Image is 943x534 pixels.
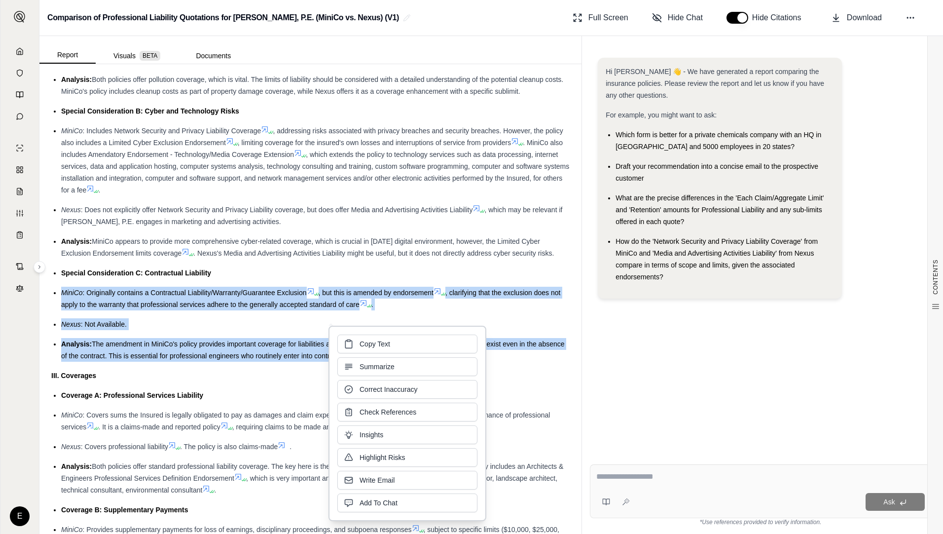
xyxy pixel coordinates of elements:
[616,131,821,151] span: Which form is better for a private chemicals company with an HQ in [GEOGRAPHIC_DATA] and 5000 emp...
[61,320,81,328] span: Nexus
[14,11,26,23] img: Expand sidebar
[360,498,398,508] span: Add To Chat
[866,493,925,511] button: Ask
[140,51,160,61] span: BETA
[752,12,807,24] span: Hide Citations
[360,407,416,417] span: Check References
[290,443,291,451] span: .
[10,7,30,27] button: Expand sidebar
[61,391,203,399] span: Coverage A: Professional Services Liability
[34,261,45,273] button: Expand sidebar
[61,269,211,277] span: Special Consideration C: Contractual Liability
[6,203,33,223] a: Custom Report
[360,475,395,485] span: Write Email
[61,127,83,135] span: MiniCo
[6,160,33,180] a: Policy Comparisons
[61,506,188,514] span: Coverage B: Supplementary Payments
[51,372,96,380] strong: III. Coverages
[61,151,569,194] span: , which extends the policy to technology services such as data processing, internet services, dat...
[61,474,557,494] span: , which is very important and clearly defines it as an architect, engineer, surveyor, landscape a...
[6,63,33,83] a: Documents Vault
[360,339,390,349] span: Copy Text
[883,498,895,506] span: Ask
[83,289,307,297] span: : Originally contains a Contractual Liability/Warranty/Guarantee Exclusion
[6,278,33,298] a: Legal Search Engine
[61,289,83,297] span: MiniCo
[61,76,92,83] span: Analysis:
[6,85,33,105] a: Prompt Library
[61,206,562,226] span: , which may be relevant if [PERSON_NAME], P.E. engages in marketing and advertising activities.
[238,139,511,147] span: , limiting coverage for the insured's own losses and interruptions of service from providers
[61,411,83,419] span: MiniCo
[569,8,632,28] button: Full Screen
[606,111,717,119] span: For example, you might want to ask:
[337,380,477,399] button: Correct Inaccuracy
[61,340,565,360] span: The amendment in MiniCo's policy provides important coverage for liabilities assumed under contra...
[371,301,373,308] span: .
[337,425,477,444] button: Insights
[39,47,96,64] button: Report
[616,162,818,182] span: Draft your recommendation into a concise email to the prospective customer
[61,526,83,534] span: MiniCo
[337,471,477,490] button: Write Email
[83,526,412,534] span: : Provides supplementary payments for loss of earnings, disciplinary proceedings, and subpoena re...
[61,340,92,348] span: Analysis:
[337,335,477,353] button: Copy Text
[648,8,707,28] button: Hide Chat
[61,76,563,95] span: Both policies offer pollution coverage, which is vital. The limits of liability should be conside...
[616,194,824,226] span: What are the precise differences in the 'Each Claim/Aggregate Limit' and 'Retention' amounts for ...
[96,48,178,64] button: Visuals
[61,237,540,257] span: MiniCo appears to provide more comprehensive cyber-related coverage, which is crucial in [DATE] d...
[6,107,33,126] a: Chat
[847,12,882,24] span: Download
[232,423,437,431] span: , requiring claims to be made and reported during the policy period.
[61,462,92,470] span: Analysis:
[337,448,477,467] button: Highlight Risks
[668,12,703,24] span: Hide Chat
[337,494,477,512] button: Add To Chat
[932,260,940,295] span: CONTENTS
[81,443,168,451] span: : Covers professional liability
[337,403,477,421] button: Check References
[61,127,563,147] span: , addressing risks associated with privacy breaches and security breaches. However, the policy al...
[590,518,931,526] div: *Use references provided to verify information.
[6,257,33,276] a: Contract Analysis
[360,384,417,394] span: Correct Inaccuracy
[10,506,30,526] div: E
[6,182,33,201] a: Claim Coverage
[61,206,81,214] span: Nexus
[83,127,261,135] span: : Includes Network Security and Privacy Liability Coverage
[360,453,405,462] span: Highlight Risks
[827,8,886,28] button: Download
[61,107,239,115] span: Special Consideration B: Cyber and Technology Risks
[588,12,628,24] span: Full Screen
[81,206,473,214] span: : Does not explicitly offer Network Security and Privacy Liability coverage, but does offer Media...
[81,320,127,328] span: : Not Available.
[193,249,554,257] span: . Nexus's Media and Advertising Activities Liability might be useful, but it does not directly ad...
[6,138,33,158] a: Single Policy
[6,225,33,245] a: Coverage Table
[98,186,100,194] span: .
[606,68,824,99] span: Hi [PERSON_NAME] 👋 - We have generated a report comparing the insurance policies. Please review t...
[360,430,383,440] span: Insights
[61,443,81,451] span: Nexus
[319,289,434,297] span: , but this is amended by endorsement
[61,462,563,482] span: Both policies offer standard professional liability coverage. The key here is the definition of "...
[337,357,477,376] button: Summarize
[61,289,560,308] span: , clarifying that the exclusion does not apply to the warranty that professional services adhere ...
[180,443,278,451] span: . The policy is also claims-made
[61,139,563,158] span: . MiniCo also includes Amendatory Endorsement - Technology/Media Coverage Extension
[178,48,249,64] button: Documents
[61,411,550,431] span: : Covers sums the Insured is legally obligated to pay as damages and claim expenses due to an act...
[98,423,220,431] span: . It is a claims-made and reported policy
[47,9,399,27] h2: Comparison of Professional Liability Quotations for [PERSON_NAME], P.E. (MiniCo vs. Nexus) (V1)
[6,41,33,61] a: Home
[214,486,216,494] span: .
[616,237,818,281] span: How do the 'Network Security and Privacy Liability Coverage' from MiniCo and 'Media and Advertisi...
[360,362,395,372] span: Summarize
[61,237,92,245] span: Analysis:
